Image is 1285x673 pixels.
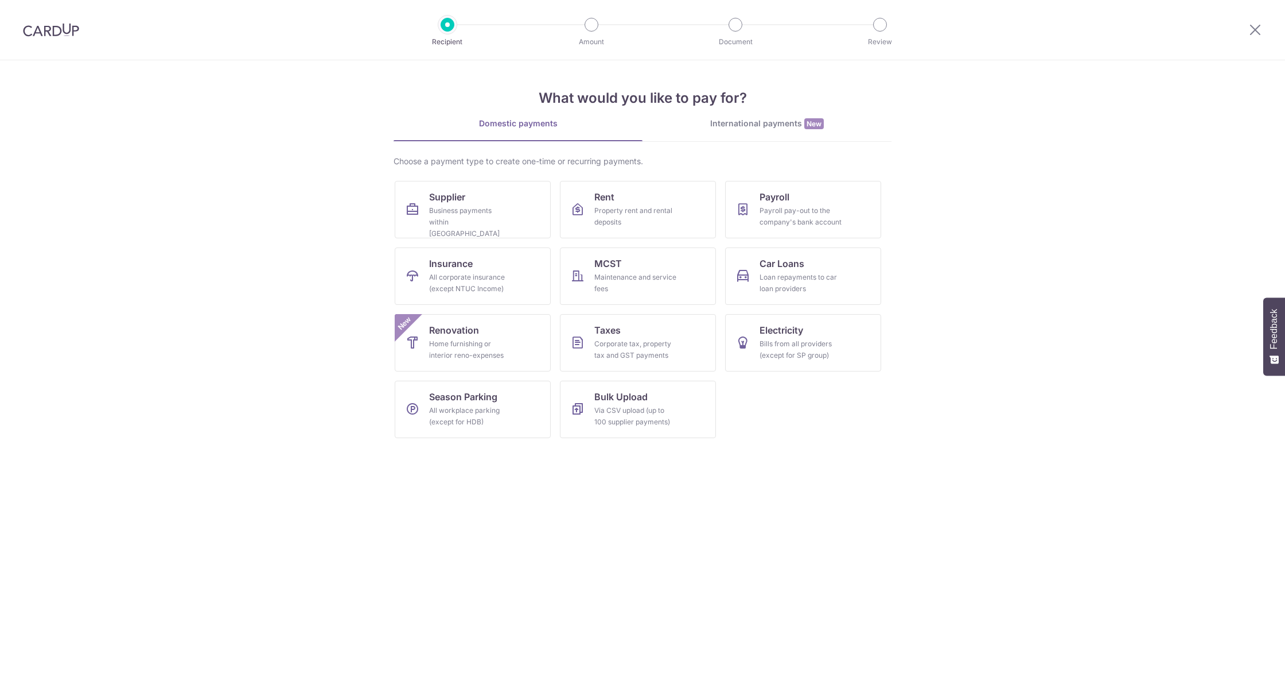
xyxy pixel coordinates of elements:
[1269,309,1279,349] span: Feedback
[429,338,512,361] div: Home furnishing or interior reno-expenses
[395,314,551,372] a: RenovationHome furnishing or interior reno-expensesNew
[394,88,891,109] h4: What would you like to pay for?
[725,314,881,372] a: ElectricityBills from all providers (except for SP group)
[760,190,789,204] span: Payroll
[560,314,716,372] a: TaxesCorporate tax, property tax and GST payments
[760,338,842,361] div: Bills from all providers (except for SP group)
[760,272,842,295] div: Loan repayments to car loan providers
[594,257,622,270] span: MCST
[429,323,479,337] span: Renovation
[560,247,716,305] a: MCSTMaintenance and service fees
[429,272,512,295] div: All corporate insurance (except NTUC Income)
[693,36,778,48] p: Document
[429,390,497,404] span: Season Parking
[429,205,512,239] div: Business payments within [GEOGRAPHIC_DATA]
[429,405,512,428] div: All workplace parking (except for HDB)
[594,323,621,337] span: Taxes
[395,314,414,333] span: New
[594,190,614,204] span: Rent
[549,36,634,48] p: Amount
[560,381,716,438] a: Bulk UploadVia CSV upload (up to 100 supplier payments)
[594,272,677,295] div: Maintenance and service fees
[725,181,881,238] a: PayrollPayroll pay-out to the company's bank account
[760,205,842,228] div: Payroll pay-out to the company's bank account
[1263,297,1285,376] button: Feedback - Show survey
[560,181,716,238] a: RentProperty rent and rental deposits
[594,405,677,428] div: Via CSV upload (up to 100 supplier payments)
[594,390,648,404] span: Bulk Upload
[395,381,551,438] a: Season ParkingAll workplace parking (except for HDB)
[594,338,677,361] div: Corporate tax, property tax and GST payments
[642,118,891,130] div: International payments
[394,118,642,129] div: Domestic payments
[395,247,551,305] a: InsuranceAll corporate insurance (except NTUC Income)
[760,323,803,337] span: Electricity
[405,36,490,48] p: Recipient
[395,181,551,238] a: SupplierBusiness payments within [GEOGRAPHIC_DATA]
[804,118,824,129] span: New
[594,205,677,228] div: Property rent and rental deposits
[394,156,891,167] div: Choose a payment type to create one-time or recurring payments.
[23,23,79,37] img: CardUp
[838,36,922,48] p: Review
[429,257,473,270] span: Insurance
[760,257,804,270] span: Car Loans
[429,190,465,204] span: Supplier
[725,247,881,305] a: Car LoansLoan repayments to car loan providers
